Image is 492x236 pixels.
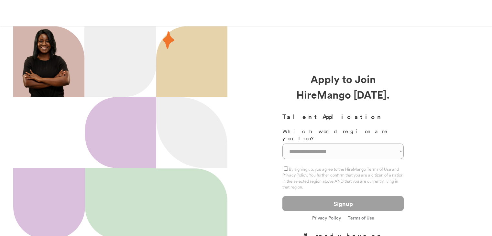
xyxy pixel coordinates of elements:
[14,97,85,168] img: yH5BAEAAAAALAAAAAABAAEAAAIBRAA7
[163,32,227,97] img: yH5BAEAAAAALAAAAAABAAEAAAIBRAA7
[282,128,404,142] div: Which world region are you from?
[282,166,403,189] label: By signing up, you agree to the HireMango Terms of Use and Privacy Policy. You further confirm th...
[282,112,404,121] h3: Talent Application
[282,71,404,102] div: Apply to Join HireMango [DATE].
[15,26,78,97] img: 200x220.png
[282,196,404,211] button: Signup
[163,31,174,49] img: 29
[5,5,44,21] img: yH5BAEAAAAALAAAAAABAAEAAAIBRAA7
[312,216,341,221] a: Privacy Policy
[348,216,374,220] a: Terms of Use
